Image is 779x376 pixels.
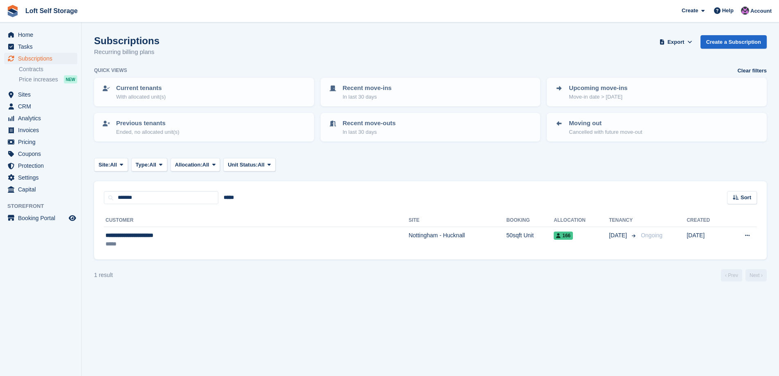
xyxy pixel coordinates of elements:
[506,227,554,253] td: 50sqft Unit
[569,93,627,101] p: Move-in date > [DATE]
[569,128,642,136] p: Cancelled with future move-out
[409,227,506,253] td: Nottingham - Hucknall
[18,148,67,160] span: Coupons
[175,161,202,169] span: Allocation:
[18,136,67,148] span: Pricing
[4,124,77,136] a: menu
[667,38,684,46] span: Export
[4,101,77,112] a: menu
[223,158,275,171] button: Unit Status: All
[116,83,166,93] p: Current tenants
[409,214,506,227] th: Site
[321,79,540,106] a: Recent move-ins In last 30 days
[99,161,110,169] span: Site:
[64,75,77,83] div: NEW
[4,41,77,52] a: menu
[4,136,77,148] a: menu
[4,89,77,100] a: menu
[18,101,67,112] span: CRM
[609,214,638,227] th: Tenancy
[4,160,77,171] a: menu
[94,47,159,57] p: Recurring billing plans
[343,128,396,136] p: In last 30 days
[19,76,58,83] span: Price increases
[737,67,767,75] a: Clear filters
[641,232,662,239] span: Ongoing
[4,184,77,195] a: menu
[554,232,573,240] span: 166
[94,271,113,279] div: 1 result
[94,35,159,46] h1: Subscriptions
[343,83,392,93] p: Recent move-ins
[554,214,609,227] th: Allocation
[687,227,727,253] td: [DATE]
[18,113,67,124] span: Analytics
[4,29,77,41] a: menu
[18,53,67,64] span: Subscriptions
[609,231,629,240] span: [DATE]
[116,93,166,101] p: With allocated unit(s)
[343,93,392,101] p: In last 30 days
[4,148,77,160] a: menu
[149,161,156,169] span: All
[94,158,128,171] button: Site: All
[104,214,409,227] th: Customer
[131,158,167,171] button: Type: All
[18,29,67,41] span: Home
[18,41,67,52] span: Tasks
[548,114,766,141] a: Moving out Cancelled with future move-out
[741,194,751,202] span: Sort
[687,214,727,227] th: Created
[719,269,768,281] nav: Page
[18,184,67,195] span: Capital
[18,212,67,224] span: Booking Portal
[506,214,554,227] th: Booking
[228,161,258,169] span: Unit Status:
[171,158,220,171] button: Allocation: All
[721,269,742,281] a: Previous
[700,35,767,49] a: Create a Subscription
[4,113,77,124] a: menu
[94,67,127,74] h6: Quick views
[18,172,67,183] span: Settings
[741,7,749,15] img: Amy Wright
[343,119,396,128] p: Recent move-outs
[116,128,180,136] p: Ended, no allocated unit(s)
[750,7,772,15] span: Account
[658,35,694,49] button: Export
[18,89,67,100] span: Sites
[4,212,77,224] a: menu
[136,161,150,169] span: Type:
[7,5,19,17] img: stora-icon-8386f47178a22dfd0bd8f6a31ec36ba5ce8667c1dd55bd0f319d3a0aa187defe.svg
[569,83,627,93] p: Upcoming move-ins
[110,161,117,169] span: All
[4,53,77,64] a: menu
[18,124,67,136] span: Invoices
[18,160,67,171] span: Protection
[4,172,77,183] a: menu
[745,269,767,281] a: Next
[22,4,81,18] a: Loft Self Storage
[67,213,77,223] a: Preview store
[19,75,77,84] a: Price increases NEW
[548,79,766,106] a: Upcoming move-ins Move-in date > [DATE]
[722,7,734,15] span: Help
[19,65,77,73] a: Contracts
[682,7,698,15] span: Create
[7,202,81,210] span: Storefront
[569,119,642,128] p: Moving out
[116,119,180,128] p: Previous tenants
[321,114,540,141] a: Recent move-outs In last 30 days
[95,114,313,141] a: Previous tenants Ended, no allocated unit(s)
[95,79,313,106] a: Current tenants With allocated unit(s)
[258,161,265,169] span: All
[202,161,209,169] span: All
